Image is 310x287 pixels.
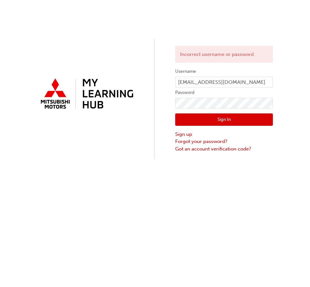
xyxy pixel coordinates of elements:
[175,89,273,97] label: Password
[37,76,135,113] img: mmal
[175,46,273,63] div: Incorrect username or password.
[175,113,273,126] button: Sign In
[175,131,273,138] a: Sign up
[175,138,273,145] a: Forgot your password?
[175,77,273,88] input: Username
[175,68,273,75] label: Username
[175,145,273,153] a: Got an account verification code?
